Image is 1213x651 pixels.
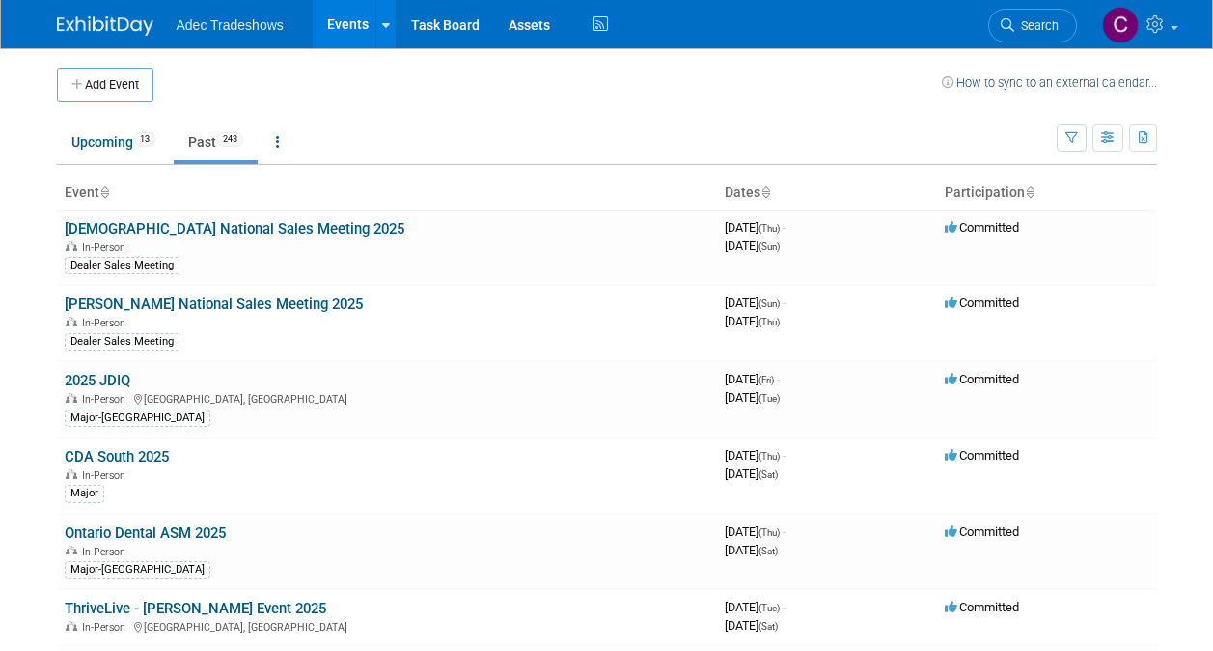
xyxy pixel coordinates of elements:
a: Sort by Event Name [99,184,109,200]
span: In-Person [82,241,131,254]
a: CDA South 2025 [65,448,169,466]
span: In-Person [82,546,131,558]
img: Carol Schmidlin [1102,7,1139,43]
span: (Sat) [758,469,778,480]
a: Past243 [174,124,258,160]
span: [DATE] [725,524,786,539]
span: [DATE] [725,220,786,235]
span: (Sat) [758,546,778,556]
a: 2025 JDIQ [65,372,130,389]
span: In-Person [82,317,131,329]
img: In-Person Event [66,241,77,251]
span: (Thu) [758,527,780,538]
a: Sort by Start Date [760,184,770,200]
span: (Thu) [758,317,780,327]
a: [DEMOGRAPHIC_DATA] National Sales Meeting 2025 [65,220,404,238]
span: (Fri) [758,375,774,385]
span: [DATE] [725,448,786,463]
span: Adec Tradeshows [177,17,284,33]
span: (Tue) [758,603,780,613]
span: (Thu) [758,451,780,462]
span: Search [1014,18,1059,33]
span: Committed [945,372,1019,386]
a: ThriveLive - [PERSON_NAME] Event 2025 [65,600,326,617]
span: In-Person [82,621,131,634]
span: (Sat) [758,621,778,632]
img: In-Person Event [66,546,77,555]
a: Ontario Dental ASM 2025 [65,524,226,542]
span: [DATE] [725,372,780,386]
span: - [783,600,786,614]
span: [DATE] [725,296,786,310]
div: [GEOGRAPHIC_DATA], [GEOGRAPHIC_DATA] [65,390,709,406]
img: In-Person Event [66,621,77,631]
span: [DATE] [725,543,778,557]
span: Committed [945,600,1019,614]
div: Major-[GEOGRAPHIC_DATA] [65,410,210,427]
span: - [777,372,780,386]
span: Committed [945,524,1019,539]
div: Dealer Sales Meeting [65,257,179,274]
button: Add Event [57,68,153,102]
th: Event [57,177,717,210]
img: ExhibitDay [57,16,153,36]
span: - [783,296,786,310]
span: 243 [217,132,243,147]
a: Search [988,9,1077,42]
span: 13 [134,132,155,147]
span: [DATE] [725,618,778,633]
span: - [783,524,786,539]
span: Committed [945,448,1019,463]
th: Participation [937,177,1157,210]
span: - [783,220,786,235]
div: [GEOGRAPHIC_DATA], [GEOGRAPHIC_DATA] [65,618,709,634]
img: In-Person Event [66,393,77,403]
span: (Tue) [758,393,780,404]
span: (Sun) [758,298,780,309]
div: Dealer Sales Meeting [65,333,179,351]
span: - [783,448,786,463]
div: Major [65,485,104,502]
span: [DATE] [725,239,780,253]
img: In-Person Event [66,317,77,326]
span: Committed [945,220,1019,235]
a: Sort by Participation Type [1025,184,1034,200]
a: Upcoming13 [57,124,170,160]
span: (Sun) [758,241,780,252]
span: (Thu) [758,223,780,234]
a: How to sync to an external calendar... [942,75,1157,90]
span: [DATE] [725,390,780,405]
span: In-Person [82,393,131,406]
span: In-Person [82,469,131,482]
span: [DATE] [725,467,778,481]
img: In-Person Event [66,469,77,479]
span: [DATE] [725,600,786,614]
span: Committed [945,296,1019,310]
span: [DATE] [725,314,780,328]
a: [PERSON_NAME] National Sales Meeting 2025 [65,296,363,313]
th: Dates [717,177,937,210]
div: Major-[GEOGRAPHIC_DATA] [65,561,210,579]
